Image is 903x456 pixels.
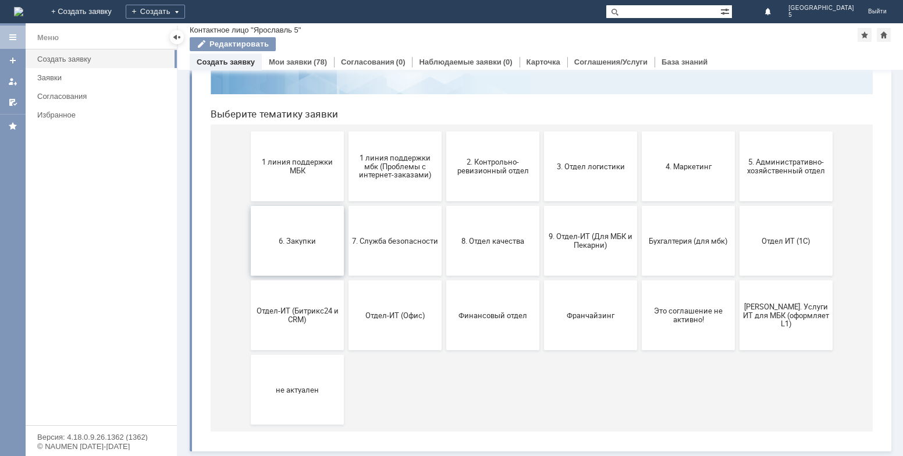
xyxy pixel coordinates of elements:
button: Бухгалтерия (для мбк) [440,214,534,284]
div: Меню [37,31,59,45]
button: 2. Контрольно-ревизионный отдел [245,140,338,209]
span: 7. Служба безопасности [151,244,237,253]
div: (0) [503,58,513,66]
a: Согласования [341,58,394,66]
button: 1 линия поддержки мбк (Проблемы с интернет-заказами) [147,140,240,209]
a: Наблюдаемые заявки [419,58,501,66]
button: 9. Отдел-ИТ (Для МБК и Пекарни) [343,214,436,284]
span: Отдел-ИТ (Офис) [151,319,237,327]
button: Это соглашение не активно! [440,288,534,358]
button: 5. Административно-хозяйственный отдел [538,140,631,209]
span: Расширенный поиск [720,5,732,16]
button: Отдел-ИТ (Офис) [147,288,240,358]
span: [PERSON_NAME]. Услуги ИТ для МБК (оформляет L1) [542,310,628,336]
button: Франчайзинг [343,288,436,358]
span: 3. Отдел логистики [346,170,432,179]
a: Мои заявки [3,72,22,91]
button: 3. Отдел логистики [343,140,436,209]
button: 1 линия поддержки МБК [49,140,143,209]
a: Перейти на домашнюю страницу [14,7,23,16]
button: 8. Отдел качества [245,214,338,284]
a: Создать заявку [33,50,175,68]
div: Сделать домашней страницей [877,28,891,42]
div: © NAUMEN [DATE]-[DATE] [37,443,165,450]
a: Согласования [33,87,175,105]
img: logo [14,7,23,16]
a: Заявки [33,69,175,87]
span: 1 линия поддержки мбк (Проблемы с интернет-заказами) [151,161,237,187]
div: Скрыть меню [170,30,184,44]
button: Отдел-ИТ (Битрикс24 и CRM) [49,288,143,358]
div: Контактное лицо "Ярославль 5" [190,26,301,34]
div: Создать заявку [37,55,170,63]
span: 4. Маркетинг [444,170,530,179]
div: (78) [314,58,327,66]
span: 2. Контрольно-ревизионный отдел [248,166,335,183]
button: 4. Маркетинг [440,140,534,209]
span: [GEOGRAPHIC_DATA] [788,5,854,12]
span: Отдел ИТ (1С) [542,244,628,253]
span: 6. Закупки [53,244,139,253]
button: не актуален [49,363,143,433]
div: Заявки [37,73,170,82]
span: Бухгалтерия (для мбк) [444,244,530,253]
span: Это соглашение не активно! [444,315,530,332]
span: 8. Отдел качества [248,244,335,253]
div: Добавить в избранное [858,28,872,42]
div: (0) [396,58,406,66]
input: Например, почта или справка [224,52,457,73]
button: 6. Закупки [49,214,143,284]
span: Отдел-ИТ (Битрикс24 и CRM) [53,315,139,332]
span: не актуален [53,393,139,402]
span: Финансовый отдел [248,319,335,327]
a: Соглашения/Услуги [574,58,648,66]
div: Версия: 4.18.0.9.26.1362 (1362) [37,433,165,441]
div: Избранное [37,111,157,119]
div: Создать [126,5,185,19]
span: 5. Административно-хозяйственный отдел [542,166,628,183]
span: 5 [788,12,854,19]
header: Выберите тематику заявки [9,116,671,128]
a: Мои согласования [3,93,22,112]
button: Финансовый отдел [245,288,338,358]
span: 9. Отдел-ИТ (Для МБК и Пекарни) [346,240,432,258]
a: Карточка [527,58,560,66]
a: Создать заявку [3,51,22,70]
button: Отдел ИТ (1С) [538,214,631,284]
a: Мои заявки [269,58,312,66]
button: [PERSON_NAME]. Услуги ИТ для МБК (оформляет L1) [538,288,631,358]
a: База знаний [662,58,708,66]
button: 7. Служба безопасности [147,214,240,284]
div: Согласования [37,92,170,101]
a: Создать заявку [197,58,255,66]
span: Франчайзинг [346,319,432,327]
label: Воспользуйтесь поиском [224,28,457,40]
span: 1 линия поддержки МБК [53,166,139,183]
